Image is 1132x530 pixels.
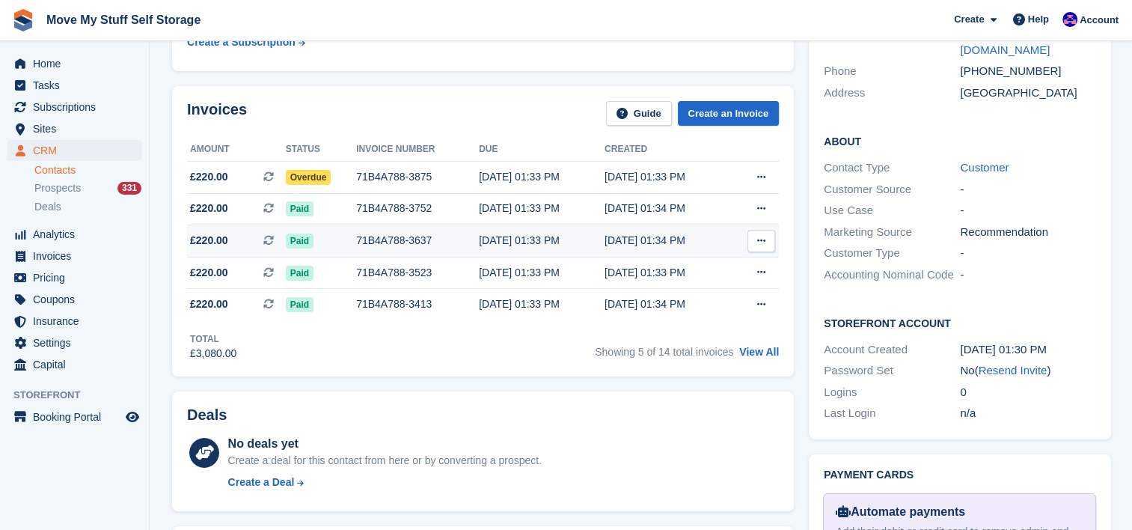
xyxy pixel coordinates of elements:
[33,354,123,375] span: Capital
[824,362,960,380] div: Password Set
[286,234,313,249] span: Paid
[479,296,605,312] div: [DATE] 01:33 PM
[960,384,1096,401] div: 0
[1080,13,1119,28] span: Account
[7,311,141,332] a: menu
[605,265,730,281] div: [DATE] 01:33 PM
[479,138,605,162] th: Due
[187,34,296,50] div: Create a Subscription
[605,233,730,249] div: [DATE] 01:34 PM
[187,406,227,424] h2: Deals
[824,133,1096,148] h2: About
[960,266,1096,284] div: -
[605,296,730,312] div: [DATE] 01:34 PM
[7,97,141,118] a: menu
[33,246,123,266] span: Invoices
[34,163,141,177] a: Contacts
[228,453,542,469] div: Create a deal for this contact from here or by converting a prospect.
[678,101,780,126] a: Create an Invoice
[7,354,141,375] a: menu
[356,138,479,162] th: Invoice number
[479,265,605,281] div: [DATE] 01:33 PM
[7,224,141,245] a: menu
[33,140,123,161] span: CRM
[824,159,960,177] div: Contact Type
[960,224,1096,241] div: Recommendation
[190,169,228,185] span: £220.00
[7,246,141,266] a: menu
[479,233,605,249] div: [DATE] 01:33 PM
[960,362,1096,380] div: No
[824,245,960,262] div: Customer Type
[34,181,81,195] span: Prospects
[824,63,960,80] div: Phone
[7,332,141,353] a: menu
[117,182,141,195] div: 331
[34,200,61,214] span: Deals
[228,475,295,490] div: Create a Deal
[187,138,286,162] th: Amount
[979,364,1047,377] a: Resend Invite
[286,201,313,216] span: Paid
[33,406,123,427] span: Booking Portal
[286,297,313,312] span: Paid
[13,388,149,403] span: Storefront
[12,9,34,31] img: stora-icon-8386f47178a22dfd0bd8f6a31ec36ba5ce8667c1dd55bd0f319d3a0aa187defe.svg
[7,289,141,310] a: menu
[33,224,123,245] span: Analytics
[40,7,206,32] a: Move My Stuff Self Storage
[960,341,1096,359] div: [DATE] 01:30 PM
[190,332,236,346] div: Total
[190,296,228,312] span: £220.00
[975,364,1051,377] span: ( )
[606,101,672,126] a: Guide
[356,265,479,281] div: 71B4A788-3523
[824,405,960,422] div: Last Login
[960,85,1096,102] div: [GEOGRAPHIC_DATA]
[34,180,141,196] a: Prospects 331
[595,346,733,358] span: Showing 5 of 14 total invoices
[33,267,123,288] span: Pricing
[34,199,141,215] a: Deals
[960,63,1096,80] div: [PHONE_NUMBER]
[187,28,305,56] a: Create a Subscription
[286,138,356,162] th: Status
[824,181,960,198] div: Customer Source
[7,75,141,96] a: menu
[824,266,960,284] div: Accounting Nominal Code
[33,75,123,96] span: Tasks
[479,169,605,185] div: [DATE] 01:33 PM
[190,233,228,249] span: £220.00
[356,201,479,216] div: 71B4A788-3752
[33,332,123,353] span: Settings
[33,311,123,332] span: Insurance
[123,408,141,426] a: Preview store
[1062,12,1077,27] img: Jade Whetnall
[605,138,730,162] th: Created
[605,201,730,216] div: [DATE] 01:34 PM
[7,53,141,74] a: menu
[824,469,1096,481] h2: Payment cards
[187,101,247,126] h2: Invoices
[1028,12,1049,27] span: Help
[824,384,960,401] div: Logins
[739,346,779,358] a: View All
[960,245,1096,262] div: -
[960,181,1096,198] div: -
[190,201,228,216] span: £220.00
[33,289,123,310] span: Coupons
[356,296,479,312] div: 71B4A788-3413
[286,170,331,185] span: Overdue
[960,10,1060,56] a: [PERSON_NAME][EMAIL_ADDRESS][DOMAIN_NAME]
[33,97,123,118] span: Subscriptions
[286,266,313,281] span: Paid
[479,201,605,216] div: [DATE] 01:33 PM
[824,224,960,241] div: Marketing Source
[605,169,730,185] div: [DATE] 01:33 PM
[228,435,542,453] div: No deals yet
[190,346,236,362] div: £3,080.00
[824,202,960,219] div: Use Case
[7,140,141,161] a: menu
[960,161,1009,174] a: Customer
[960,202,1096,219] div: -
